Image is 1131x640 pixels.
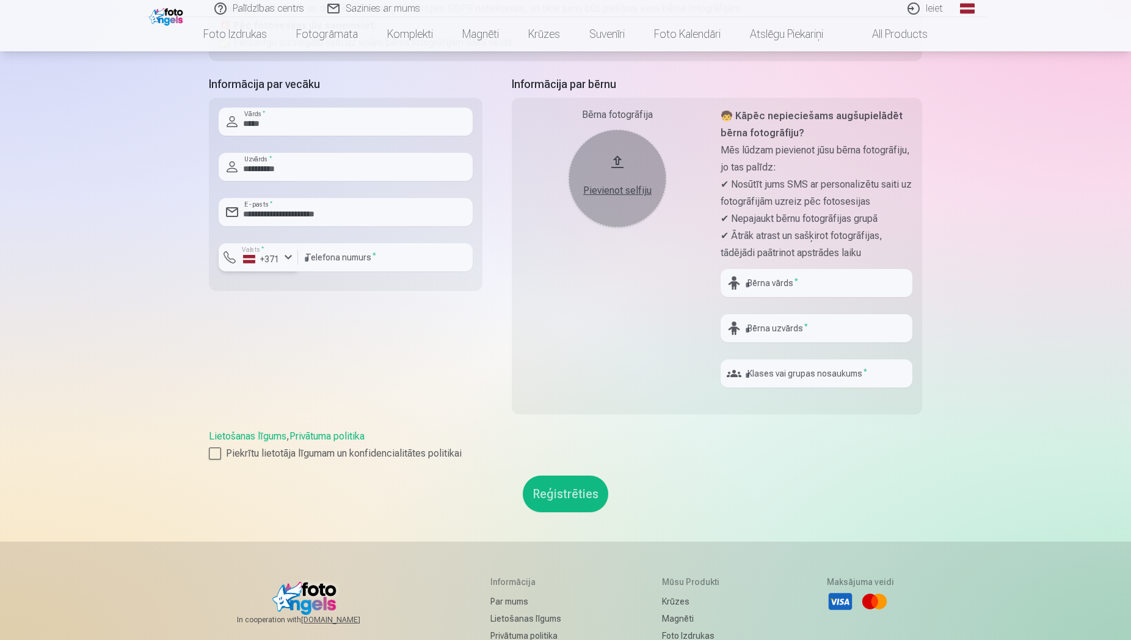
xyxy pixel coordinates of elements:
a: Privātuma politika [289,430,365,442]
a: Krūzes [514,17,575,51]
h5: Informācija [490,576,561,588]
div: +371 [243,253,280,265]
a: Foto izdrukas [189,17,282,51]
li: Mastercard [861,588,888,615]
p: ✔ Ātrāk atrast un sašķirot fotogrāfijas, tādējādi paātrinot apstrādes laiku [721,227,912,262]
a: Suvenīri [575,17,639,51]
p: Mēs lūdzam pievienot jūsu bērna fotogrāfiju, jo tas palīdz: [721,142,912,176]
span: In cooperation with [237,615,390,625]
h5: Informācija par bērnu [512,76,922,93]
img: /fa1 [149,5,186,26]
a: Magnēti [448,17,514,51]
a: Atslēgu piekariņi [735,17,838,51]
p: ✔ Nepajaukt bērnu fotogrāfijas grupā [721,210,912,227]
strong: 🧒 Kāpēc nepieciešams augšupielādēt bērna fotogrāfiju? [721,110,903,139]
div: , [209,429,922,461]
a: Krūzes [662,593,726,610]
a: Par mums [490,593,561,610]
button: Valsts*+371 [219,243,298,271]
label: Piekrītu lietotāja līgumam un konfidencialitātes politikai [209,446,922,461]
a: Magnēti [662,610,726,627]
div: Pievienot selfiju [581,183,654,198]
a: All products [838,17,942,51]
li: Visa [827,588,854,615]
h5: Maksājuma veidi [827,576,894,588]
a: Foto kalendāri [639,17,735,51]
a: Fotogrāmata [282,17,373,51]
div: Bērna fotogrāfija [522,108,713,122]
h5: Mūsu produkti [662,576,726,588]
a: Lietošanas līgums [490,610,561,627]
p: ✔ Nosūtīt jums SMS ar personalizētu saiti uz fotogrāfijām uzreiz pēc fotosesijas [721,176,912,210]
button: Reģistrēties [523,476,608,512]
a: Komplekti [373,17,448,51]
a: Lietošanas līgums [209,430,286,442]
button: Pievienot selfiju [569,130,666,227]
h5: Informācija par vecāku [209,76,482,93]
a: [DOMAIN_NAME] [301,615,390,625]
label: Valsts [238,245,268,254]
